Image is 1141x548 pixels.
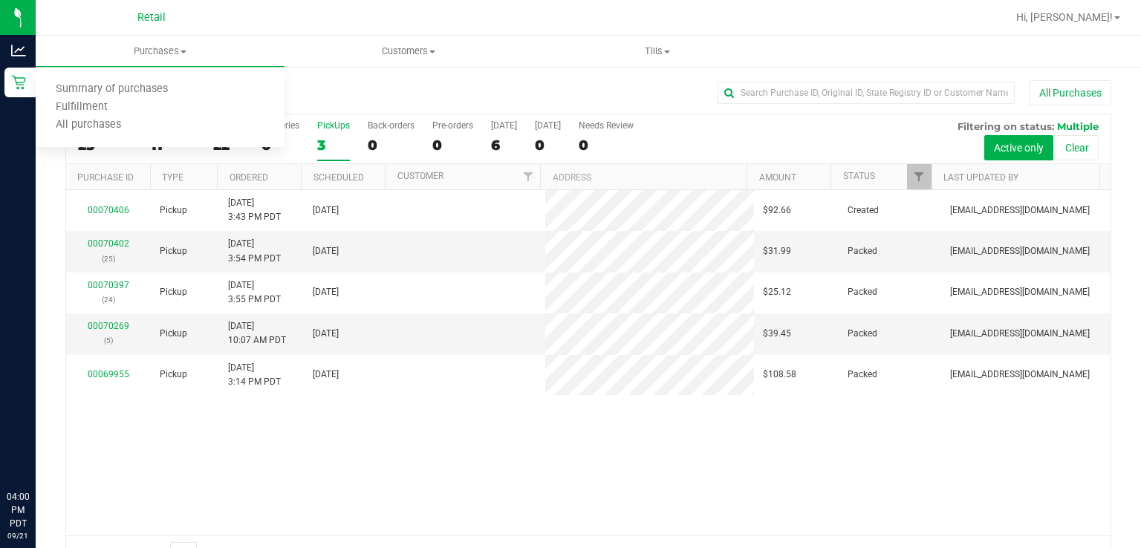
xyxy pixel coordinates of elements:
[228,278,281,307] span: [DATE] 3:55 PM PDT
[88,238,129,249] a: 00070402
[285,36,533,67] a: Customers
[313,285,339,299] span: [DATE]
[516,164,540,189] a: Filter
[368,137,415,154] div: 0
[160,203,187,218] span: Pickup
[843,171,875,181] a: Status
[368,120,415,131] div: Back-orders
[533,36,782,67] a: Tills
[535,137,561,154] div: 0
[36,119,141,131] span: All purchases
[848,327,877,341] span: Packed
[313,172,364,183] a: Scheduled
[535,120,561,131] div: [DATE]
[160,327,187,341] span: Pickup
[950,244,1090,258] span: [EMAIL_ADDRESS][DOMAIN_NAME]
[36,83,188,96] span: Summary of purchases
[718,82,1015,104] input: Search Purchase ID, Original ID, State Registry ID or Customer Name...
[1016,11,1113,23] span: Hi, [PERSON_NAME]!
[943,172,1018,183] a: Last Updated By
[579,137,634,154] div: 0
[950,203,1090,218] span: [EMAIL_ADDRESS][DOMAIN_NAME]
[540,164,747,190] th: Address
[228,361,281,389] span: [DATE] 3:14 PM PDT
[1057,120,1099,132] span: Multiple
[313,327,339,341] span: [DATE]
[759,172,796,183] a: Amount
[160,285,187,299] span: Pickup
[958,120,1054,132] span: Filtering on status:
[984,135,1053,160] button: Active only
[7,530,29,541] p: 09/21
[763,327,791,341] span: $39.45
[534,45,781,58] span: Tills
[75,333,142,348] p: (5)
[230,172,268,183] a: Ordered
[763,203,791,218] span: $92.66
[75,293,142,307] p: (24)
[491,137,517,154] div: 6
[397,171,443,181] a: Customer
[36,36,285,67] a: Purchases Summary of purchases Fulfillment All purchases
[36,101,128,114] span: Fulfillment
[7,490,29,530] p: 04:00 PM PDT
[228,237,281,265] span: [DATE] 3:54 PM PDT
[579,120,634,131] div: Needs Review
[848,203,879,218] span: Created
[228,319,286,348] span: [DATE] 10:07 AM PDT
[432,120,473,131] div: Pre-orders
[137,11,166,24] span: Retail
[313,244,339,258] span: [DATE]
[848,285,877,299] span: Packed
[1056,135,1099,160] button: Clear
[36,45,285,58] span: Purchases
[75,252,142,266] p: (25)
[763,368,796,382] span: $108.58
[11,43,26,58] inline-svg: Analytics
[763,244,791,258] span: $31.99
[317,137,350,154] div: 3
[763,285,791,299] span: $25.12
[228,196,281,224] span: [DATE] 3:43 PM PDT
[848,368,877,382] span: Packed
[848,244,877,258] span: Packed
[160,244,187,258] span: Pickup
[88,369,129,379] a: 00069955
[77,172,134,183] a: Purchase ID
[313,203,339,218] span: [DATE]
[950,285,1090,299] span: [EMAIL_ADDRESS][DOMAIN_NAME]
[907,164,932,189] a: Filter
[88,205,129,215] a: 00070406
[88,321,129,331] a: 00070269
[285,45,533,58] span: Customers
[15,429,59,474] iframe: Resource center
[491,120,517,131] div: [DATE]
[88,280,129,290] a: 00070397
[432,137,473,154] div: 0
[160,368,187,382] span: Pickup
[313,368,339,382] span: [DATE]
[1030,80,1111,105] button: All Purchases
[162,172,183,183] a: Type
[317,120,350,131] div: PickUps
[950,327,1090,341] span: [EMAIL_ADDRESS][DOMAIN_NAME]
[11,75,26,90] inline-svg: Retail
[950,368,1090,382] span: [EMAIL_ADDRESS][DOMAIN_NAME]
